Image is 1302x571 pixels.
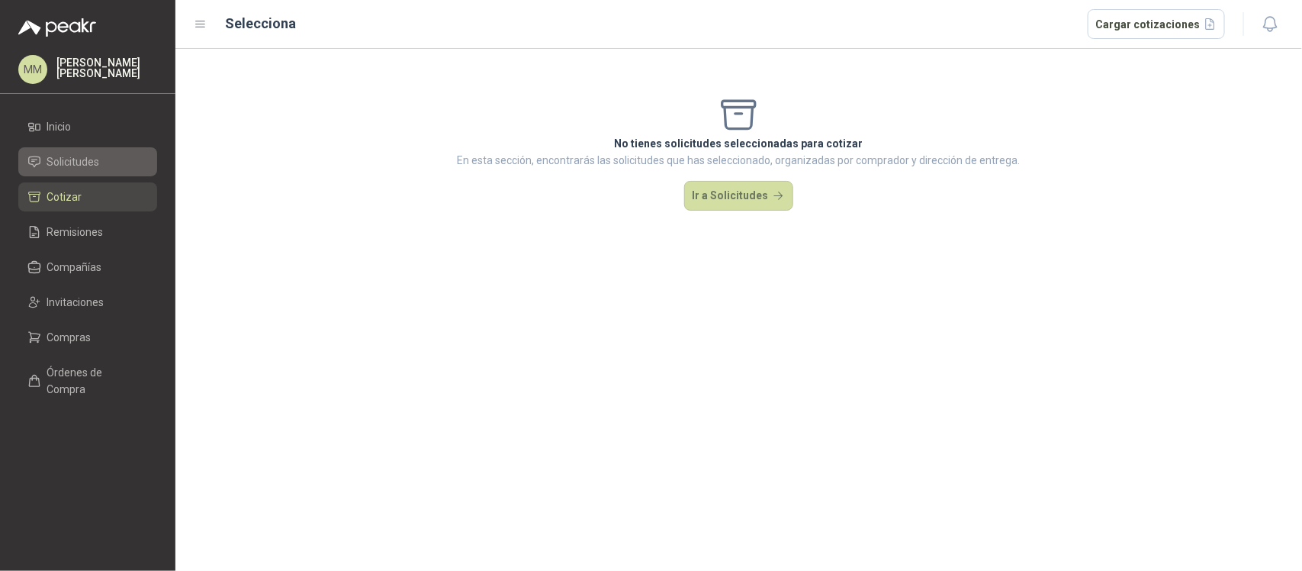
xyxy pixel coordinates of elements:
[47,153,100,170] span: Solicitudes
[47,329,92,346] span: Compras
[18,18,96,37] img: Logo peakr
[458,135,1021,152] p: No tienes solicitudes seleccionadas para cotizar
[226,13,297,34] h2: Selecciona
[47,294,104,311] span: Invitaciones
[18,147,157,176] a: Solicitudes
[18,323,157,352] a: Compras
[18,112,157,141] a: Inicio
[18,218,157,247] a: Remisiones
[47,364,143,398] span: Órdenes de Compra
[47,259,102,276] span: Compañías
[18,182,157,211] a: Cotizar
[684,181,794,211] button: Ir a Solicitudes
[18,55,47,84] div: MM
[47,224,104,240] span: Remisiones
[18,253,157,282] a: Compañías
[47,118,72,135] span: Inicio
[56,57,157,79] p: [PERSON_NAME] [PERSON_NAME]
[18,358,157,404] a: Órdenes de Compra
[458,152,1021,169] p: En esta sección, encontrarás las solicitudes que has seleccionado, organizadas por comprador y di...
[18,288,157,317] a: Invitaciones
[1088,9,1226,40] button: Cargar cotizaciones
[47,189,82,205] span: Cotizar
